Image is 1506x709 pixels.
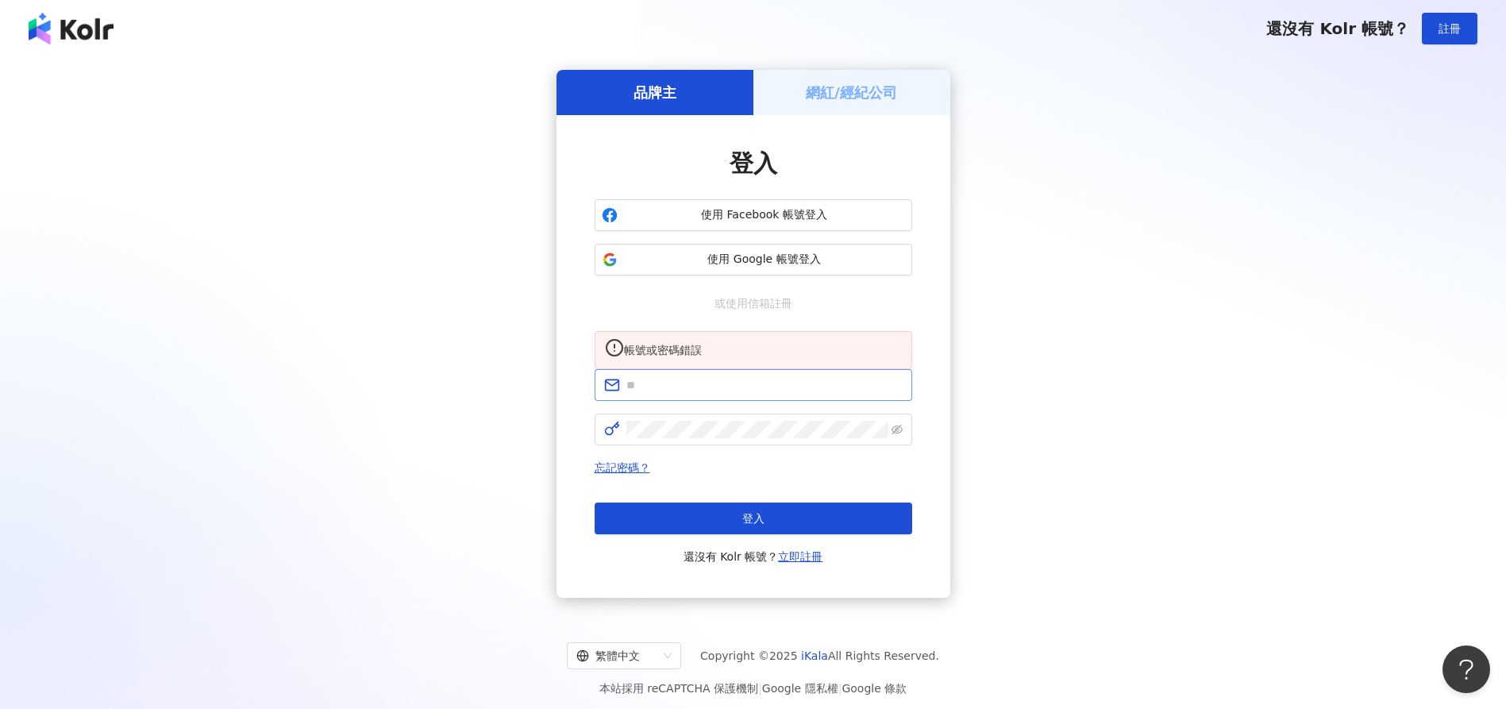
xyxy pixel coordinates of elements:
[634,83,676,102] h5: 品牌主
[595,244,912,276] button: 使用 Google 帳號登入
[892,424,903,435] span: eye-invisible
[1442,645,1490,693] iframe: Help Scout Beacon - Open
[624,252,905,268] span: 使用 Google 帳號登入
[595,503,912,534] button: 登入
[1422,13,1477,44] button: 註冊
[1439,22,1461,35] span: 註冊
[624,207,905,223] span: 使用 Facebook 帳號登入
[742,512,765,525] span: 登入
[730,149,777,177] span: 登入
[806,83,897,102] h5: 網紅/經紀公司
[1266,19,1409,38] span: 還沒有 Kolr 帳號？
[778,550,822,563] a: 立即註冊
[703,295,803,312] span: 或使用信箱註冊
[595,199,912,231] button: 使用 Facebook 帳號登入
[801,649,828,662] a: iKala
[700,646,939,665] span: Copyright © 2025 All Rights Reserved.
[624,341,902,359] div: 帳號或密碼錯誤
[838,682,842,695] span: |
[29,13,114,44] img: logo
[595,461,650,474] a: 忘記密碼？
[758,682,762,695] span: |
[576,643,657,669] div: 繁體中文
[599,679,907,698] span: 本站採用 reCAPTCHA 保護機制
[684,547,823,566] span: 還沒有 Kolr 帳號？
[842,682,907,695] a: Google 條款
[762,682,838,695] a: Google 隱私權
